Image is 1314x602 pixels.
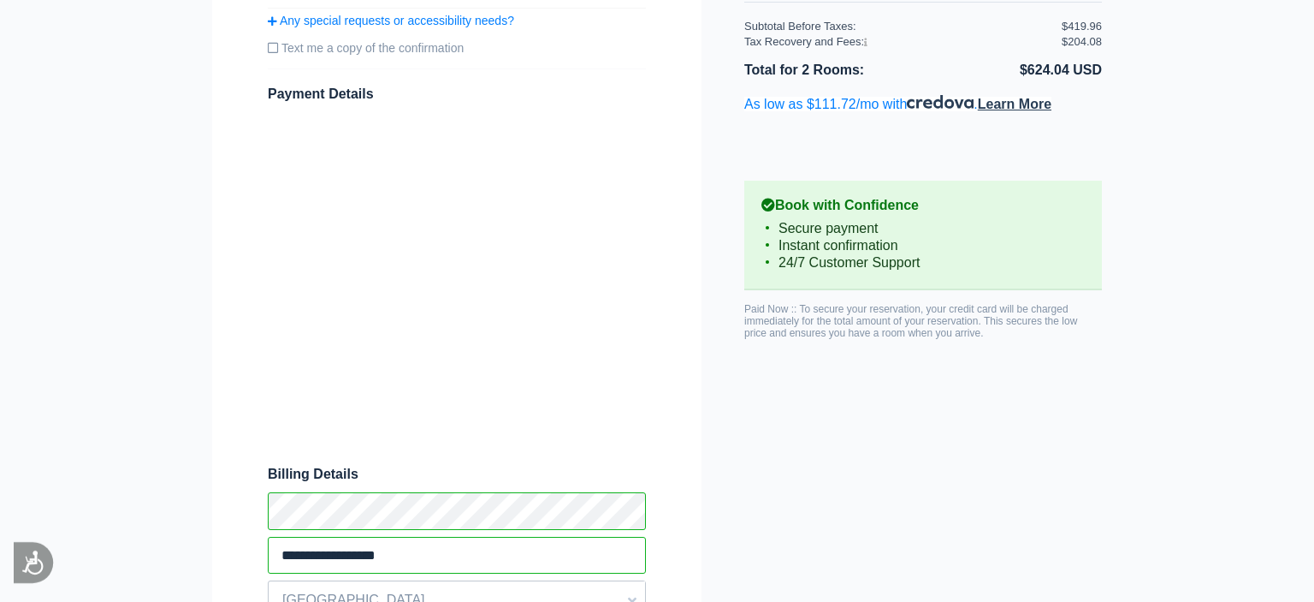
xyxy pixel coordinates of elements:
span: As low as $111.72/mo with . [744,97,1051,111]
iframe: Secure payment input frame [264,109,649,447]
li: 24/7 Customer Support [761,254,1085,271]
a: As low as $111.72/mo with.Learn More [744,97,1051,111]
li: Secure payment [761,220,1085,237]
span: Paid Now :: To secure your reservation, your credit card will be charged immediately for the tota... [744,303,1077,339]
div: $204.08 [1062,35,1102,48]
span: Learn More [978,97,1051,111]
div: $419.96 [1062,20,1102,33]
div: Tax Recovery and Fees: [744,35,1062,48]
span: Billing Details [268,467,646,482]
li: Instant confirmation [761,237,1085,254]
span: Payment Details [268,86,374,101]
a: Any special requests or accessibility needs? [268,14,646,27]
li: Total for 2 Rooms: [744,59,923,81]
b: Book with Confidence [761,198,1085,213]
label: Text me a copy of the confirmation [268,34,646,62]
li: $624.04 USD [923,59,1102,81]
iframe: PayPal Message 1 [744,128,1102,145]
div: Subtotal Before Taxes: [744,20,1062,33]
